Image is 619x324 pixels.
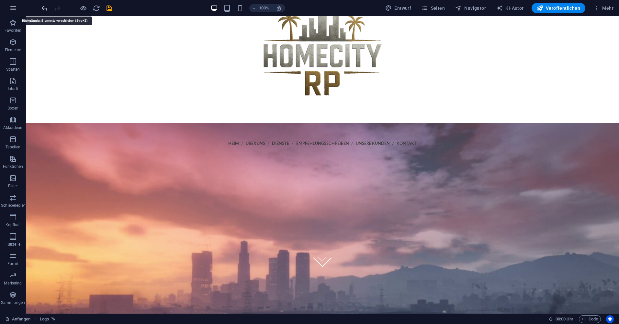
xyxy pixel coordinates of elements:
span: Click to select. Double-click to edit [40,315,49,323]
button: retten [105,4,113,12]
i: Reload page [93,5,100,12]
p: Spalten [6,67,20,72]
a: Click to cancel selection. Double-click to open Pages [5,315,30,323]
button: nachladen [92,4,100,12]
button: Veröffentlichen [532,3,585,13]
button: aufmachen [40,4,48,12]
nav: Paniermehl [40,315,55,323]
font: Veröffentlichen [546,6,580,11]
button: Click here to leave preview mode and continue editing [79,4,87,12]
font: Entwurf [394,6,411,11]
h6: 100% [259,4,269,12]
button: 100% [249,4,272,12]
div: Design (Ctrl+Alt+Y) [383,3,414,13]
button: Seiten [419,3,447,13]
button: Navigator [453,3,489,13]
font: Code [589,315,598,323]
i: On resize automatically adjust zoom level to fit chosen device. [276,5,282,11]
button: Nutzerzentrik [606,315,614,323]
p: Favoriten [5,28,21,33]
font: Anfangen [12,315,30,323]
font: Seiten [431,6,445,11]
p: Elemente [5,47,21,52]
p: Funktionen [3,164,23,169]
button: Entwurf [383,3,414,13]
span: : [560,317,561,321]
i: This element is linked [51,317,55,321]
button: KI-Autor [494,3,526,13]
font: Navigator [464,6,486,11]
font: KI-Autor [505,6,523,11]
p: Sammlungen [1,300,25,305]
p: Schieberegler [1,203,25,208]
p: Formt [7,261,18,266]
p: Tabellen [6,145,20,150]
i: Save (Ctrl+S) [106,5,113,12]
h6: Session time [549,315,574,323]
p: Inhalt [8,86,18,91]
button: Code [579,315,601,323]
p: Boxen [7,106,18,111]
p: Fußzeile [6,242,20,247]
font: Mehr [602,6,613,11]
span: 00 00 Uhr [556,315,574,323]
p: Marketing [4,281,22,286]
p: Kopfball [6,222,21,227]
p: Akkordeon [3,125,22,130]
p: Bilder [8,183,18,189]
button: Mehr [591,3,616,13]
